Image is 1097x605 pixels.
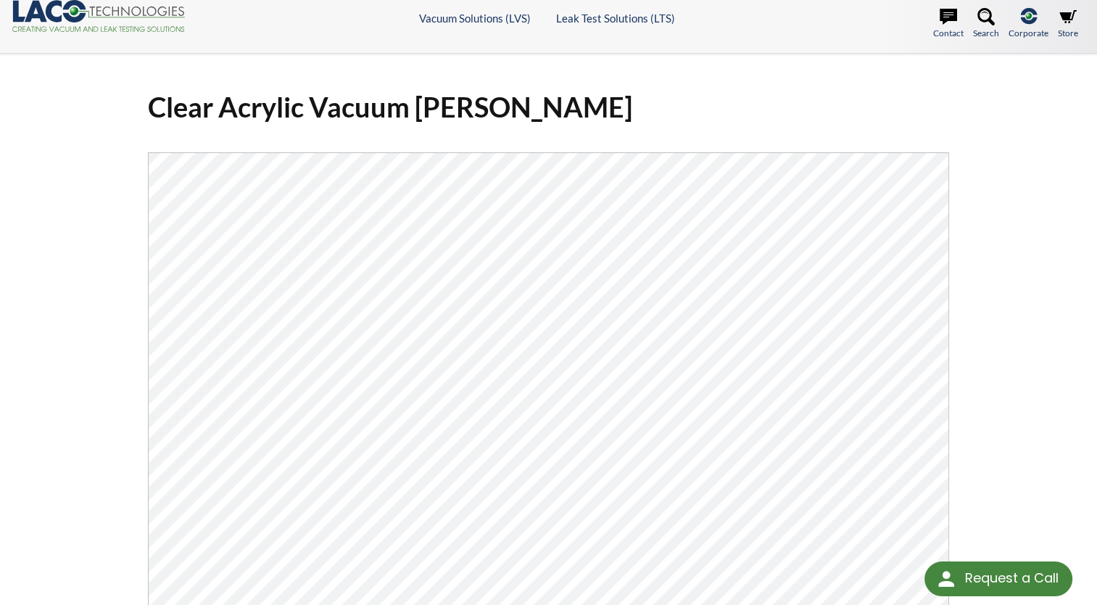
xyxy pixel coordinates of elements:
[556,12,675,25] a: Leak Test Solutions (LTS)
[964,561,1058,595] div: Request a Call
[924,561,1072,596] div: Request a Call
[935,567,958,590] img: round button
[1058,8,1078,40] a: Store
[1009,26,1048,40] span: Corporate
[933,8,964,40] a: Contact
[419,12,531,25] a: Vacuum Solutions (LVS)
[973,8,999,40] a: Search
[148,89,949,125] h1: Clear Acrylic Vacuum [PERSON_NAME]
